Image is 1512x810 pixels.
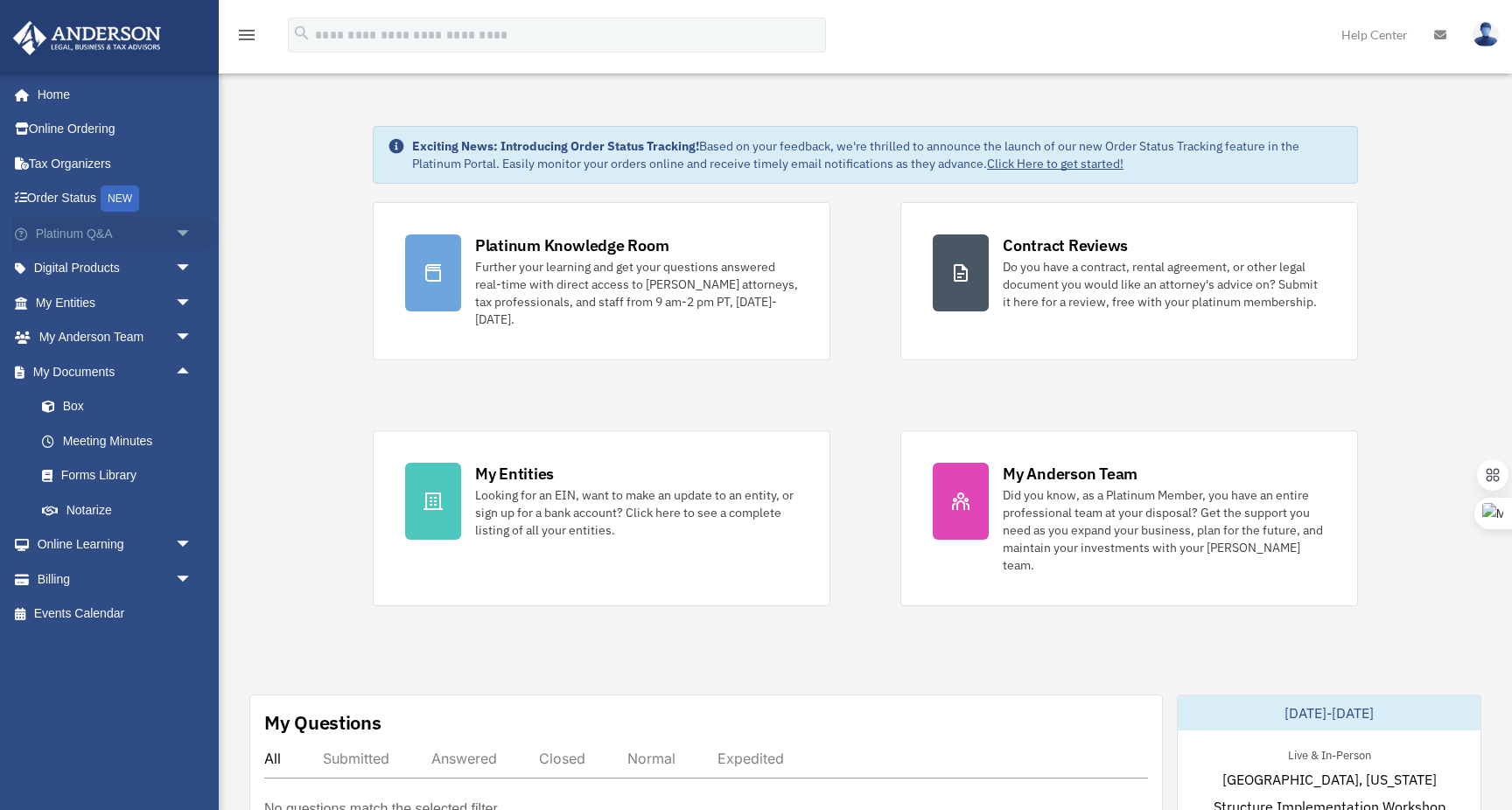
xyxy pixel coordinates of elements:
div: Based on your feedback, we're thrilled to announce the launch of our new Order Status Tracking fe... [412,137,1343,172]
a: Notarize [24,492,219,527]
div: Expedited [717,750,784,767]
div: All [264,750,281,767]
a: My Entitiesarrow_drop_down [12,285,219,320]
div: NEW [101,185,139,212]
a: My Anderson Team Did you know, as a Platinum Member, you have an entire professional team at your... [900,430,1358,606]
div: Do you have a contract, rental agreement, or other legal document you would like an attorney's ad... [1003,258,1326,311]
div: Closed [539,750,585,767]
div: Contract Reviews [1003,234,1128,256]
div: My Anderson Team [1003,463,1137,485]
div: Platinum Knowledge Room [475,234,669,256]
span: arrow_drop_down [175,251,210,287]
img: Anderson Advisors Platinum Portal [8,21,166,55]
a: Online Learningarrow_drop_down [12,527,219,562]
strong: Exciting News: Introducing Order Status Tracking! [412,138,699,154]
div: Did you know, as a Platinum Member, you have an entire professional team at your disposal? Get th... [1003,486,1326,574]
div: [DATE]-[DATE] [1178,695,1480,730]
a: Click Here to get started! [987,156,1123,171]
a: Box [24,389,219,424]
a: Billingarrow_drop_down [12,562,219,597]
div: Live & In-Person [1274,744,1385,763]
a: Platinum Q&Aarrow_drop_down [12,216,219,251]
span: arrow_drop_down [175,285,210,321]
a: Forms Library [24,458,219,493]
a: Order StatusNEW [12,181,219,217]
a: Home [12,77,210,112]
span: arrow_drop_down [175,527,210,563]
span: arrow_drop_down [175,216,210,252]
a: Platinum Knowledge Room Further your learning and get your questions answered real-time with dire... [373,202,830,360]
a: Tax Organizers [12,146,219,181]
a: Events Calendar [12,597,219,632]
i: menu [236,24,257,45]
div: Further your learning and get your questions answered real-time with direct access to [PERSON_NAM... [475,258,798,328]
img: User Pic [1473,22,1499,47]
span: arrow_drop_down [175,320,210,356]
a: My Documentsarrow_drop_up [12,354,219,389]
span: arrow_drop_down [175,562,210,597]
div: Looking for an EIN, want to make an update to an entity, or sign up for a bank account? Click her... [475,486,798,539]
div: Submitted [323,750,389,767]
a: Online Ordering [12,112,219,147]
div: Normal [627,750,675,767]
a: Meeting Minutes [24,423,219,458]
div: My Entities [475,463,554,485]
a: My Entities Looking for an EIN, want to make an update to an entity, or sign up for a bank accoun... [373,430,830,606]
div: Answered [431,750,497,767]
div: My Questions [264,709,381,736]
i: search [292,24,311,43]
a: Digital Productsarrow_drop_down [12,251,219,286]
a: Contract Reviews Do you have a contract, rental agreement, or other legal document you would like... [900,202,1358,360]
span: arrow_drop_up [175,354,210,390]
a: menu [236,31,257,45]
a: My Anderson Teamarrow_drop_down [12,320,219,355]
span: [GEOGRAPHIC_DATA], [US_STATE] [1222,769,1437,790]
